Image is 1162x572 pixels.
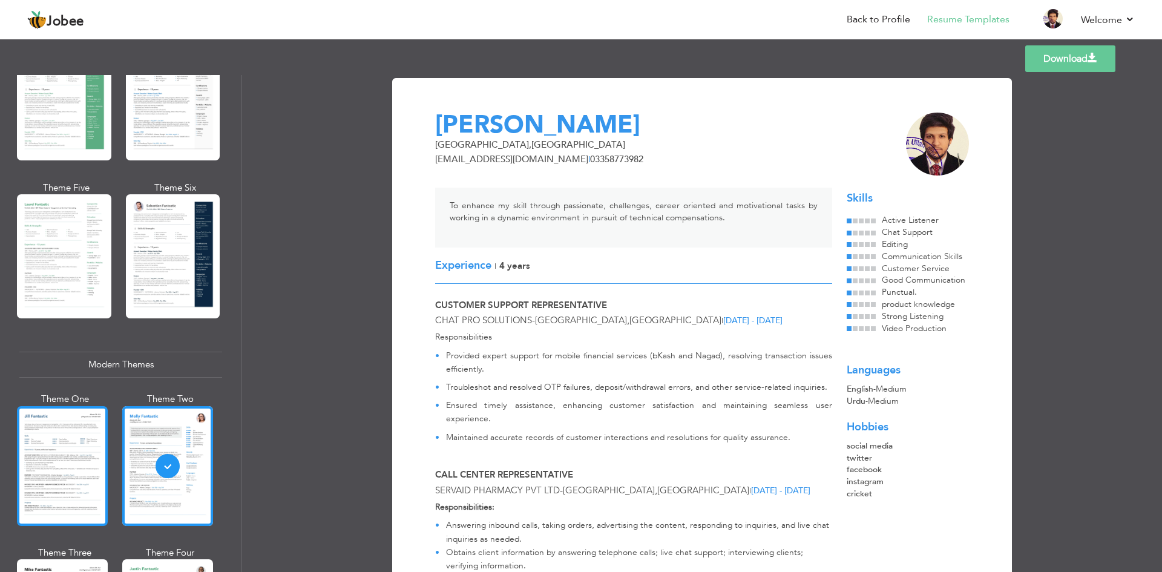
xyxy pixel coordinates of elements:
[435,468,573,481] span: Call Center Representative
[27,10,84,30] a: Jobee
[847,383,873,395] span: English
[627,314,629,326] span: ,
[435,331,832,343] p: Responsibilities​​​​​​​
[882,311,944,322] span: Strong Listening
[494,260,496,272] span: |
[590,153,643,165] span: 03358773982
[1025,45,1115,72] a: Download
[906,113,969,176] img: IH0lTpn0bGhiYBpyfaSaWKVP6khQV5Wa9VhHML5qus9Jj+n8oWofk8a4TaAAAAABJRU5ErkJggg==
[435,139,625,151] span: [GEOGRAPHIC_DATA] [GEOGRAPHIC_DATA]
[532,314,535,326] span: -
[847,452,969,464] div: twitter
[560,484,563,496] span: -
[1043,9,1063,28] img: Profile Img
[588,153,590,165] span: |
[435,299,607,311] span: Customer Support Representative
[446,399,832,426] p: Ensured timely assistance, enhancing customer satisfaction and maintaining seamless user experience.
[721,315,723,326] span: |
[435,258,491,273] span: Experience
[19,352,222,378] div: Modern Themes
[868,395,899,407] span: Medium
[19,393,110,406] div: Theme One
[847,13,910,27] a: Back to Profile
[847,476,969,488] div: instagram
[19,182,114,194] div: Theme Five
[563,484,655,496] span: [GEOGRAPHIC_DATA]
[1081,13,1135,27] a: Welcome
[535,314,627,326] span: [GEOGRAPHIC_DATA]
[865,396,868,406] span: -
[655,484,657,496] span: ,
[882,263,950,274] span: Customer Service
[47,15,84,28] span: Jobee
[882,298,955,310] span: product knowledge
[847,419,969,435] div: Hobbies
[19,547,110,559] div: Theme Three
[428,113,885,137] div: [PERSON_NAME]
[446,381,832,394] p: ​​​​​​​Troubleshot and resolved OTP failures, deposit/withdrawal errors, and other service-relate...
[435,188,832,248] div: To enhance my skill through passionate, challenges, career oriented and motivational tasks by wor...
[882,226,933,238] span: Chat Support
[751,485,810,496] span: [DATE] - [DATE]
[882,214,939,226] span: Active Listener
[882,286,917,298] span: Punctual.
[882,251,962,262] span: Communication Skills
[27,10,47,30] img: jobee.io
[629,314,721,326] span: [GEOGRAPHIC_DATA]
[435,484,560,496] span: Servaid Pharmacy Pvt Ltd
[873,384,876,394] span: -
[128,182,223,194] div: Theme Six
[435,501,494,513] strong: Responsibilities:
[847,191,969,206] div: Skills
[435,314,532,326] span: Chat Pro Solutions
[446,431,832,444] p: Maintained accurate records of customer interactions and resolutions for quality assurance.
[749,485,751,496] span: |
[435,153,588,165] span: [EMAIL_ADDRESS][DOMAIN_NAME]
[723,315,783,326] span: [DATE] - [DATE]
[125,547,215,559] div: Theme Four
[125,393,215,406] div: Theme Two
[847,395,865,407] span: Urdu
[435,519,832,545] li: Answering inbound calls, taking orders, advertising the content, responding to inquiries, and liv...
[847,464,969,476] div: facebook
[446,349,832,376] p: Provided expert support for mobile financial services (bKash and Nagad), resolving transaction is...
[882,274,965,286] span: Good Communication
[847,440,969,452] div: social media
[927,13,1009,27] a: Resume Templates
[499,260,530,272] span: 4 Years
[847,488,969,512] div: cricket
[876,383,907,395] span: Medium
[882,323,947,334] span: Video Production
[882,238,908,250] span: Editing
[657,484,749,496] span: [GEOGRAPHIC_DATA]
[847,363,969,378] div: Languages
[529,139,531,151] span: ,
